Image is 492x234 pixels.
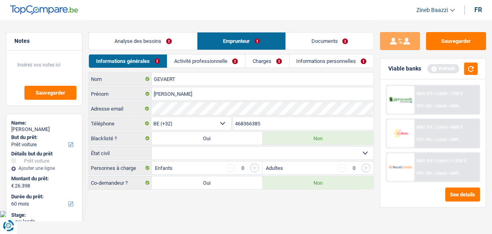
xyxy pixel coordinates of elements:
[427,64,459,73] div: Refresh
[417,103,432,109] span: DTI: 0%
[388,65,421,72] div: Viable banks
[263,132,374,145] label: Non
[89,54,167,68] a: Informations générales
[11,212,77,218] div: Stage:
[434,125,435,130] span: /
[24,86,76,100] button: Sauvegarder
[152,176,263,189] label: Oui
[474,6,482,14] div: fr
[266,165,283,171] label: Adultes
[434,91,435,96] span: /
[263,176,374,189] label: Non
[155,165,173,171] label: Enfants
[14,38,74,44] h5: Notes
[417,125,432,130] span: NAI: 0 €
[436,137,459,142] span: Limit: <50%
[436,91,462,96] span: Limit: >750 €
[410,4,455,17] a: Zineb Baazzi
[426,32,486,50] button: Sauvegarder
[389,127,412,139] img: Cofidis
[433,103,434,109] span: /
[233,117,374,130] input: 401020304
[434,158,435,163] span: /
[11,218,77,225] div: New leads
[11,134,76,141] label: But du prêt:
[436,103,459,109] span: Limit: <60%
[167,54,245,68] a: Activité professionnelle
[152,132,263,145] label: Oui
[436,171,459,176] span: Limit: <60%
[239,165,246,171] div: 0
[417,158,432,163] span: NAI: 0 €
[11,175,76,182] label: Montant du prêt:
[445,188,480,202] button: See details
[89,117,151,130] label: Téléphone
[89,176,151,189] label: Co-demandeur ?
[11,126,77,133] div: [PERSON_NAME]
[89,161,151,174] label: Personnes à charge
[417,91,432,96] span: NAI: 0 €
[389,161,412,173] img: Record Credits
[36,90,65,95] span: Sauvegarder
[11,151,77,157] div: Détails but du prêt
[11,194,76,200] label: Durée du prêt:
[436,158,466,163] span: Limit: >1.033 €
[417,137,432,142] span: DTI: 0%
[89,147,151,159] label: État civil
[89,132,151,145] label: Blacklisté ?
[245,54,289,68] a: Charges
[11,183,14,189] span: €
[389,96,412,103] img: AlphaCredit
[10,5,78,15] img: TopCompare Logo
[417,171,432,176] span: DTI: 0%
[436,125,462,130] span: Limit: >800 €
[197,32,285,50] a: Emprunteur
[433,171,434,176] span: /
[286,32,374,50] a: Documents
[11,120,77,126] div: Name:
[11,165,77,171] div: Ajouter une ligne
[350,165,357,171] div: 0
[89,73,151,85] label: Nom
[416,7,448,14] span: Zineb Baazzi
[289,54,374,68] a: Informations personnelles
[89,32,197,50] a: Analyse des besoins
[89,102,151,115] label: Adresse email
[89,87,151,100] label: Prénom
[433,137,434,142] span: /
